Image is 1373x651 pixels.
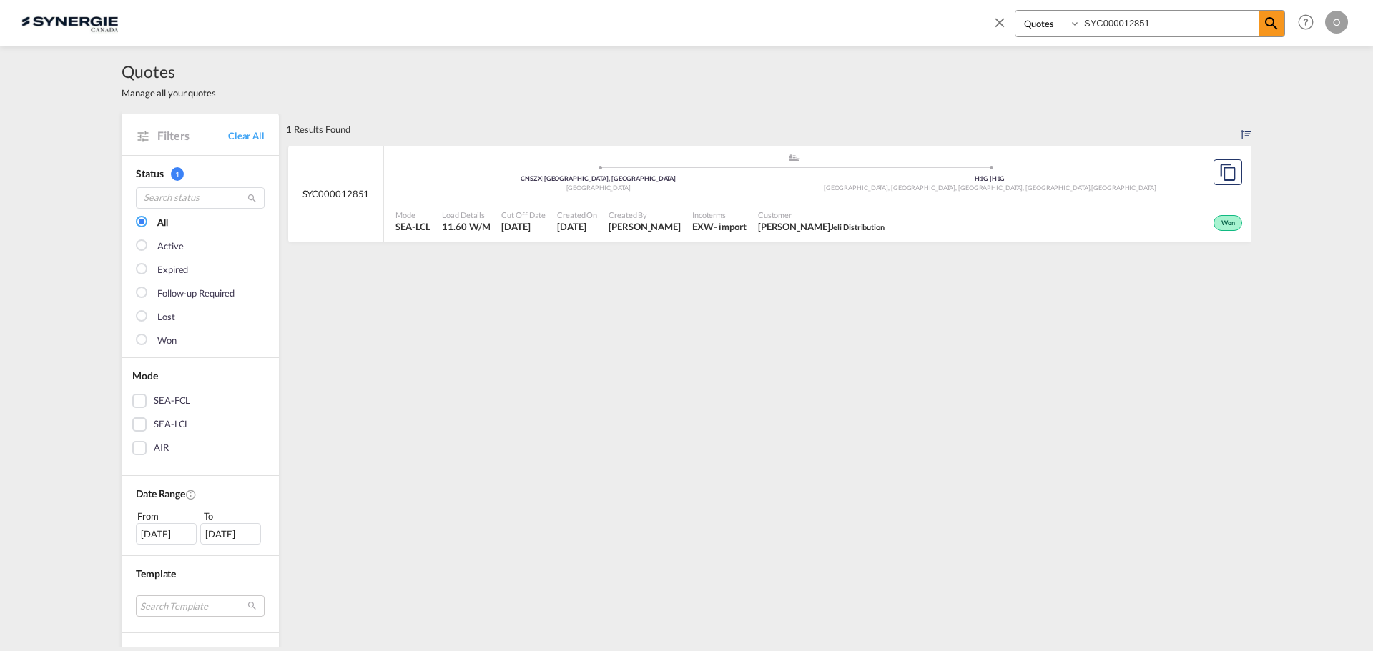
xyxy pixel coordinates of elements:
md-checkbox: SEA-FCL [132,394,268,408]
span: H1G [975,174,992,182]
span: Rosa Ho [609,220,681,233]
span: Quotes [122,60,216,83]
span: Huda Hindawi Jeli Distribution [758,220,885,233]
span: Created By [609,209,681,220]
div: SEA-FCL [154,394,190,408]
div: EXW [692,220,714,233]
md-icon: assets/icons/custom/ship-fill.svg [786,154,803,161]
span: From To [DATE][DATE] [136,509,265,545]
button: Copy Quote [1214,159,1242,185]
div: SYC000012851 assets/icons/custom/ship-fill.svgassets/icons/custom/roll-o-plane.svgOriginShenzhen,... [288,146,1251,243]
md-icon: icon-magnify [247,193,257,204]
div: Expired [157,263,188,277]
span: Filters [157,128,228,144]
span: 11.60 W/M [442,221,490,232]
div: SEA-LCL [154,417,190,432]
span: icon-close [992,10,1015,44]
div: Follow-up Required [157,287,235,301]
div: - import [714,220,747,233]
div: Sort by: Created On [1241,114,1251,145]
div: Won [1214,215,1242,231]
span: Cut Off Date [501,209,546,220]
span: icon-magnify [1259,11,1284,36]
input: Search status [136,187,265,209]
span: [GEOGRAPHIC_DATA] [1091,184,1156,192]
span: Manage all your quotes [122,86,216,99]
div: Won [157,334,177,348]
div: From [136,509,199,523]
span: Load Details [442,209,490,220]
md-icon: Created On [185,489,197,500]
span: Won [1221,219,1239,229]
a: Clear All [228,129,265,142]
span: Help [1294,10,1318,34]
span: H1G [992,174,1005,182]
div: Status 1 [136,167,265,181]
span: SYC000012851 [302,187,370,200]
span: | [542,174,544,182]
span: Status [136,167,163,179]
span: Date Range [136,487,185,500]
div: O [1325,11,1348,34]
div: [DATE] [136,523,197,545]
md-icon: icon-magnify [1263,15,1280,32]
div: Active [157,239,183,254]
span: Jeli Distribution [830,222,885,232]
span: Created On [557,209,597,220]
div: To [202,509,265,523]
div: Lost [157,310,175,324]
span: Mode [132,369,158,382]
span: Template [136,567,176,580]
div: [DATE] [200,523,261,545]
span: 1 Jul 2025 [557,220,597,233]
div: All [157,216,168,230]
span: Incoterms [692,209,747,220]
input: Enter Quotation Number [1081,11,1259,36]
md-icon: assets/icons/custom/copyQuote.svg [1219,164,1236,181]
md-checkbox: SEA-LCL [132,417,268,432]
img: 1f56c880d42311ef80fc7dca854c8e59.png [21,6,118,39]
span: 1 [171,167,184,181]
span: Mode [395,209,430,220]
span: Customer [758,209,885,220]
div: EXW import [692,220,747,233]
span: [GEOGRAPHIC_DATA] [566,184,631,192]
md-icon: icon-close [992,14,1008,30]
div: Help [1294,10,1325,36]
span: CNSZX [GEOGRAPHIC_DATA], [GEOGRAPHIC_DATA] [521,174,676,182]
span: , [1090,184,1091,192]
md-checkbox: AIR [132,441,268,455]
div: 1 Results Found [286,114,350,145]
span: 2 Jul 2025 [501,220,546,233]
div: AIR [154,441,169,455]
span: [GEOGRAPHIC_DATA], [GEOGRAPHIC_DATA], [GEOGRAPHIC_DATA], [GEOGRAPHIC_DATA] [824,184,1092,192]
span: SEA-LCL [395,220,430,233]
span: | [990,174,992,182]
